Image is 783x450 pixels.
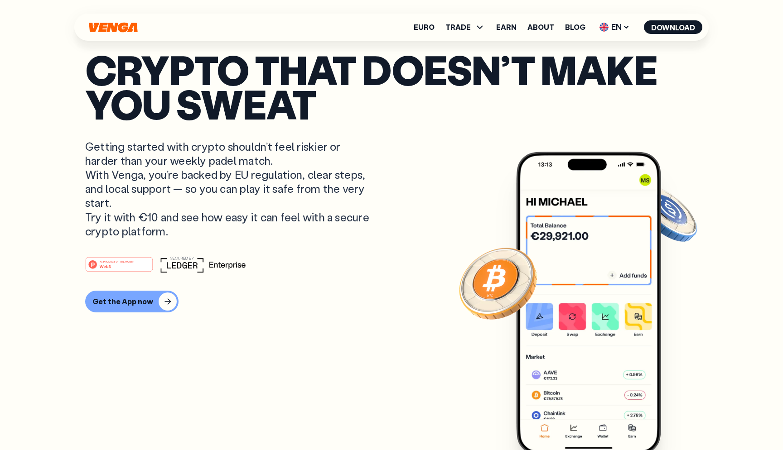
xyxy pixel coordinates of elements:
[644,20,702,34] button: Download
[599,23,609,32] img: flag-uk
[100,260,134,263] tspan: #1 PRODUCT OF THE MONTH
[445,22,485,33] span: TRADE
[457,242,539,324] img: Bitcoin
[527,24,554,31] a: About
[565,24,585,31] a: Blog
[85,291,698,312] a: Get the App now
[88,22,139,33] svg: Home
[496,24,517,31] a: Earn
[634,181,699,246] img: USDC coin
[85,139,372,238] p: Getting started with crypto shouldn’t feel riskier or harder than your weekly padel match. With V...
[85,262,153,274] a: #1 PRODUCT OF THE MONTHWeb3
[85,52,698,121] p: Crypto that doesn’t make you sweat
[596,20,633,34] span: EN
[100,264,111,269] tspan: Web3
[85,291,179,312] button: Get the App now
[445,24,471,31] span: TRADE
[414,24,435,31] a: Euro
[92,297,153,306] div: Get the App now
